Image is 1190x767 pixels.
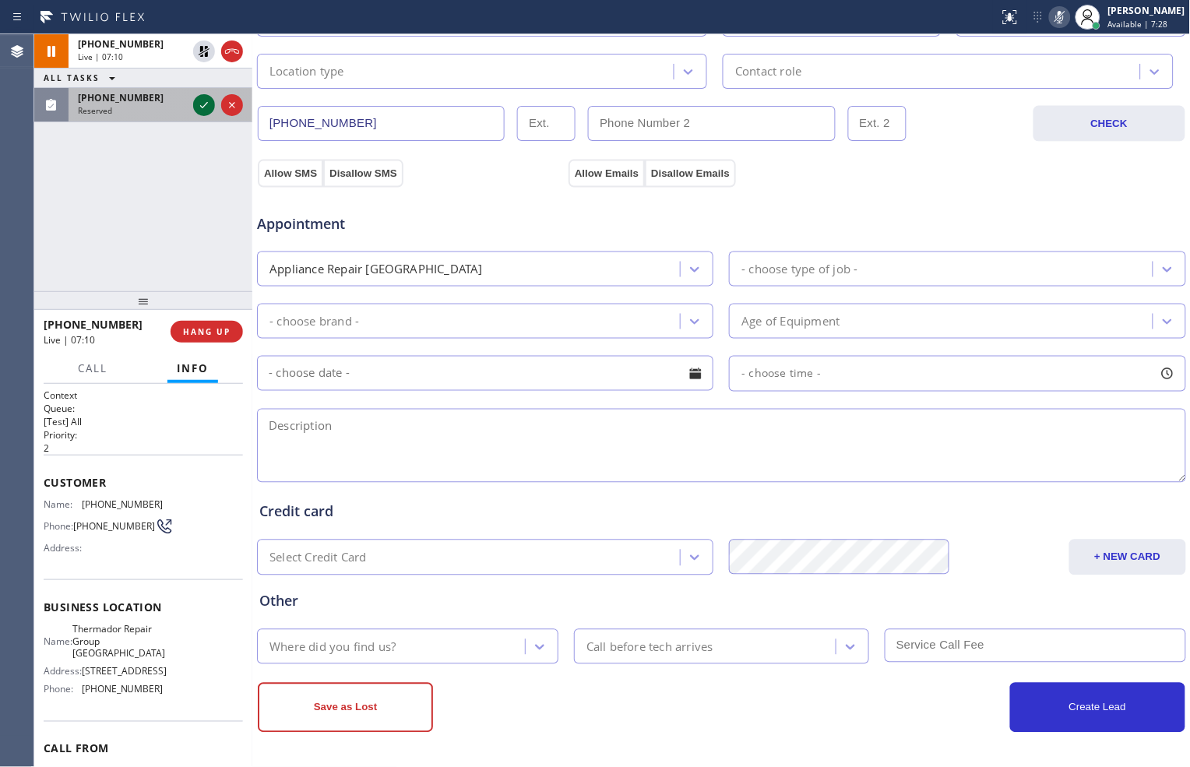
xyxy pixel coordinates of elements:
span: [PHONE_NUMBER] [44,317,143,332]
span: Business location [44,600,243,614]
span: Address: [44,666,82,677]
span: [STREET_ADDRESS] [82,666,167,677]
button: + NEW CARD [1069,540,1186,575]
input: Ext. [517,106,576,141]
button: Create Lead [1010,683,1185,733]
div: Other [259,591,1184,612]
button: Info [167,354,218,384]
span: Call From [44,741,243,756]
h2: Priority: [44,428,243,442]
div: Appliance Repair [GEOGRAPHIC_DATA] [269,260,483,278]
button: ALL TASKS [34,69,131,87]
button: Unhold Customer [193,40,215,62]
button: Mute [1049,6,1071,28]
button: Allow SMS [258,160,323,188]
div: Call before tech arrives [586,638,713,656]
span: ALL TASKS [44,72,100,83]
span: Info [177,361,209,375]
span: Customer [44,475,243,490]
button: Disallow SMS [323,160,403,188]
span: Appointment [257,213,565,234]
div: - choose type of job - [741,260,857,278]
span: [PHONE_NUMBER] [82,498,164,510]
span: [PHONE_NUMBER] [78,91,164,104]
span: [PHONE_NUMBER] [78,37,164,51]
button: Reject [221,94,243,116]
span: Thermador Repair Group [GEOGRAPHIC_DATA] [72,623,165,659]
button: HANG UP [171,321,243,343]
span: Name: [44,498,82,510]
button: Disallow Emails [645,160,736,188]
button: Allow Emails [569,160,645,188]
h2: Queue: [44,402,243,415]
p: [Test] All [44,415,243,428]
button: Hang up [221,40,243,62]
span: - choose time - [741,366,821,381]
span: Available | 7:28 [1108,19,1168,30]
h1: Context [44,389,243,402]
span: Live | 07:10 [78,51,123,62]
button: CHECK [1033,106,1185,142]
button: Accept [193,94,215,116]
p: 2 [44,442,243,455]
div: Contact role [735,62,801,80]
span: Address: [44,542,85,554]
div: - choose brand - [269,312,359,330]
input: Service Call Fee [885,629,1186,663]
div: Age of Equipment [741,312,840,330]
span: [PHONE_NUMBER] [73,520,155,532]
input: Ext. 2 [848,106,907,141]
button: Save as Lost [258,683,433,733]
div: Select Credit Card [269,549,367,567]
span: Live | 07:10 [44,333,95,347]
span: Phone: [44,520,73,532]
button: Call [69,354,117,384]
div: [PERSON_NAME] [1108,4,1185,17]
span: HANG UP [183,326,231,337]
span: Reserved [78,105,112,116]
span: Name: [44,635,72,647]
input: Phone Number 2 [588,106,835,141]
div: Location type [269,62,344,80]
input: - choose date - [257,356,713,391]
span: Phone: [44,684,82,695]
div: Credit card [259,501,1184,522]
div: Where did you find us? [269,638,396,656]
span: [PHONE_NUMBER] [82,684,164,695]
input: Phone Number [258,106,505,141]
span: Call [78,361,107,375]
